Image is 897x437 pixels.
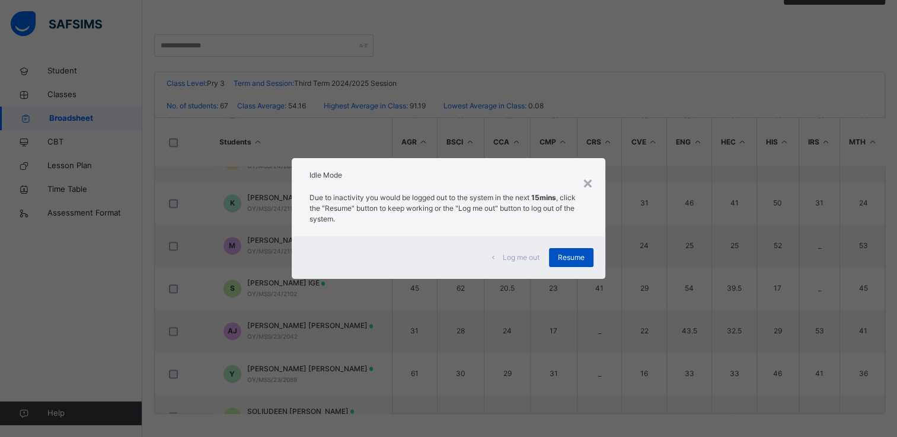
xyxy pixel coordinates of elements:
[558,252,585,263] span: Resume
[503,252,540,263] span: Log me out
[309,192,588,224] p: Due to inactivity you would be logged out to the system in the next , click the "Resume" button t...
[582,170,593,195] div: ×
[531,193,556,202] strong: 15mins
[309,170,588,181] h2: Idle Mode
